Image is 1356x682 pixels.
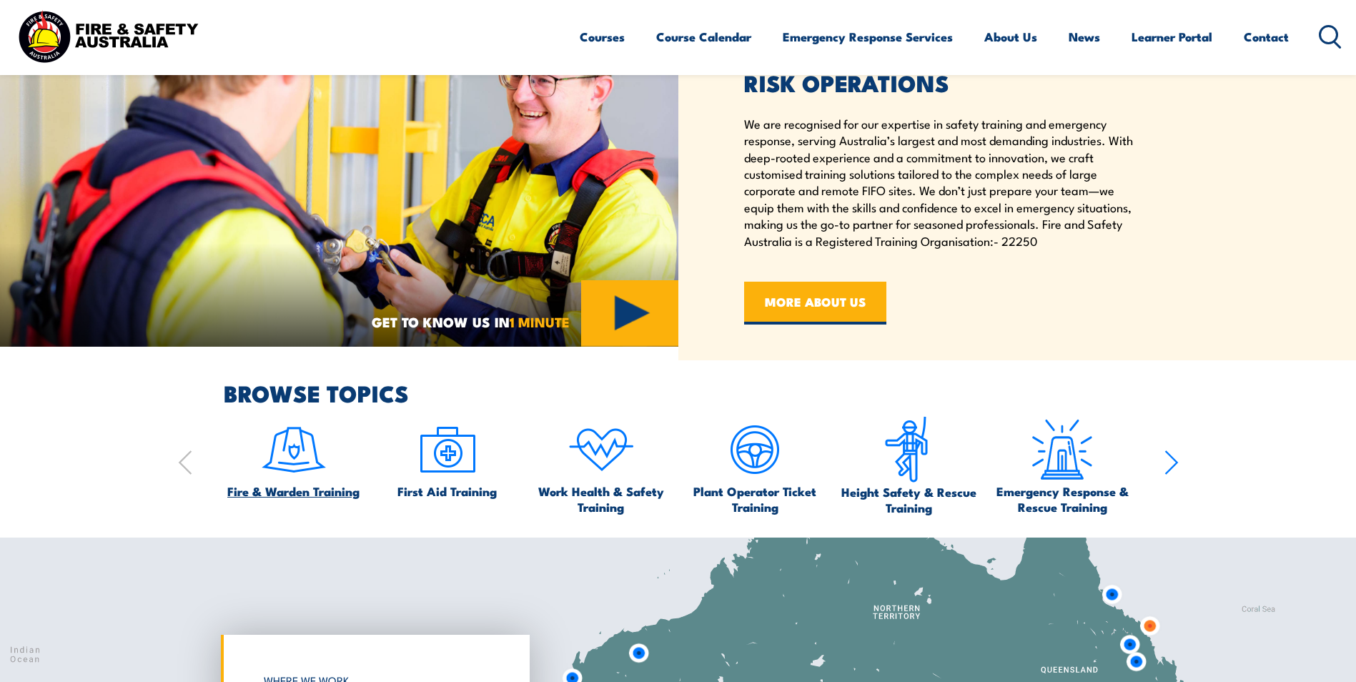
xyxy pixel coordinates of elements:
a: MORE ABOUT US [744,282,886,325]
a: About Us [984,18,1037,56]
a: Courses [580,18,625,56]
a: Emergency Response & Rescue Training [992,416,1132,515]
a: Course Calendar [656,18,751,56]
a: Emergency Response Services [783,18,953,56]
span: First Aid Training [397,483,497,499]
a: First Aid Training [397,416,497,499]
span: Height Safety & Rescue Training [838,484,979,515]
span: Fire & Warden Training [227,483,360,499]
img: icon-1 [260,416,327,483]
h2: BROWSE TOPICS [224,382,1179,402]
strong: 1 MINUTE [510,311,570,332]
span: Emergency Response & Rescue Training [992,483,1132,515]
a: Work Health & Safety Training [531,416,671,515]
a: News [1069,18,1100,56]
a: Fire & Warden Training [227,416,360,499]
img: icon-2 [414,416,481,483]
a: Contact [1244,18,1289,56]
a: Plant Operator Ticket Training [685,416,825,515]
span: Plant Operator Ticket Training [685,483,825,515]
p: We are recognised for our expertise in safety training and emergency response, serving Australia’... [744,115,1136,249]
span: Work Health & Safety Training [531,483,671,515]
img: icon-5 [721,416,788,483]
span: GET TO KNOW US IN [372,315,570,328]
img: Emergency Response Icon [1029,416,1096,483]
a: Learner Portal [1132,18,1212,56]
img: icon-6 [875,416,942,484]
img: icon-4 [568,416,635,483]
h2: CORPORATE TRAINING AND HIGH-RISK OPERATIONS [744,32,1136,92]
a: Height Safety & Rescue Training [838,416,979,515]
